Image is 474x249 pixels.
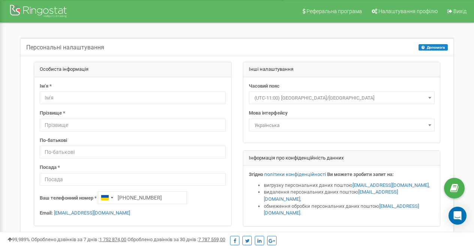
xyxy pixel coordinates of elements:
span: Оброблено дзвінків за 7 днів : [31,237,126,242]
a: [EMAIL_ADDRESS][DOMAIN_NAME] [54,210,130,216]
span: Оброблено дзвінків за 30 днів : [127,237,225,242]
label: Часовий пояс [249,83,280,90]
h5: Персональні налаштування [26,44,104,51]
div: Інформація про конфіденційність данних [243,151,440,166]
input: +1-800-555-55-55 [98,191,187,204]
span: Українська [249,119,435,131]
label: По-батькові [40,137,67,144]
span: Вихід [453,8,467,14]
strong: Згідно [249,171,263,177]
input: Посада [40,173,226,186]
u: 7 787 559,00 [198,237,225,242]
div: Інші налаштування [243,62,440,77]
div: Особиста інформація [34,62,231,77]
label: Посада * [40,164,60,171]
label: Прізвище * [40,110,65,117]
span: (UTC-11:00) Pacific/Midway [249,91,435,104]
li: вигрузку персональних даних поштою , [264,182,435,189]
label: Мова інтерфейсу [249,110,288,117]
li: видалення персональних даних поштою , [264,189,435,203]
strong: Ви можете зробити запит на: [327,171,394,177]
label: Ваш телефонний номер * [40,195,97,202]
a: політики конфіденційності [264,171,326,177]
span: Реферальна програма [307,8,362,14]
button: Допомога [419,44,448,51]
strong: Email: [40,210,53,216]
a: [EMAIL_ADDRESS][DOMAIN_NAME] [264,189,398,202]
a: [EMAIL_ADDRESS][DOMAIN_NAME] [353,182,429,188]
input: Ім'я [40,91,226,104]
span: (UTC-11:00) Pacific/Midway [251,93,432,103]
span: Налаштування профілю [378,8,438,14]
input: По-батькові [40,146,226,158]
input: Прізвище [40,119,226,131]
u: 1 752 874,00 [99,237,126,242]
li: обмеження обробки персональних даних поштою . [264,203,435,217]
label: Ім'я * [40,83,52,90]
span: Українська [251,120,432,131]
div: Telephone country code [98,192,115,204]
div: Open Intercom Messenger [449,207,467,225]
span: 99,989% [7,237,30,242]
